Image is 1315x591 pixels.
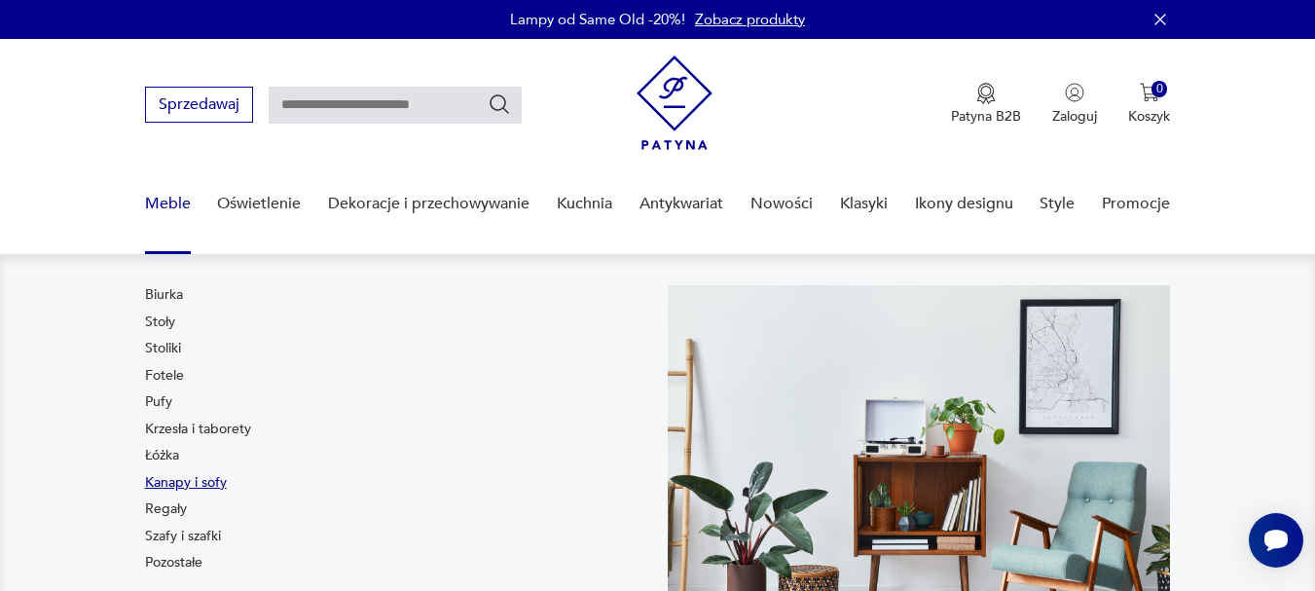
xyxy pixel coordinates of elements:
div: 0 [1151,81,1168,97]
a: Stoły [145,313,175,332]
a: Sprzedawaj [145,99,253,113]
iframe: Smartsupp widget button [1249,513,1303,568]
a: Pufy [145,392,172,412]
p: Koszyk [1128,107,1170,126]
a: Biurka [145,285,183,305]
a: Fotele [145,366,184,386]
a: Stoliki [145,339,181,358]
button: Szukaj [488,92,511,116]
img: Ikona koszyka [1140,83,1159,102]
a: Ikona medaluPatyna B2B [951,83,1021,126]
p: Zaloguj [1052,107,1097,126]
a: Regały [145,499,187,519]
a: Łóżka [145,446,179,465]
a: Ikony designu [915,166,1013,241]
a: Style [1040,166,1075,241]
button: Patyna B2B [951,83,1021,126]
a: Oświetlenie [217,166,301,241]
a: Promocje [1102,166,1170,241]
a: Meble [145,166,191,241]
img: Ikona medalu [976,83,996,104]
img: Ikonka użytkownika [1065,83,1084,102]
a: Klasyki [840,166,888,241]
a: Szafy i szafki [145,527,221,546]
img: Patyna - sklep z meblami i dekoracjami vintage [637,55,712,150]
a: Pozostałe [145,553,202,573]
a: Kanapy i sofy [145,473,227,493]
a: Dekoracje i przechowywanie [328,166,530,241]
a: Krzesła i taborety [145,420,251,439]
a: Zobacz produkty [695,10,805,29]
a: Antykwariat [639,166,723,241]
button: Zaloguj [1052,83,1097,126]
button: 0Koszyk [1128,83,1170,126]
p: Lampy od Same Old -20%! [510,10,685,29]
a: Nowości [750,166,813,241]
p: Patyna B2B [951,107,1021,126]
a: Kuchnia [557,166,612,241]
button: Sprzedawaj [145,87,253,123]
